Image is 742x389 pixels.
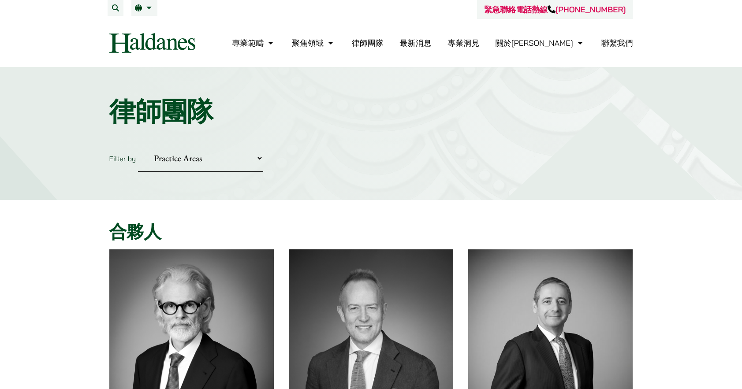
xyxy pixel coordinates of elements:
[484,4,626,15] a: 緊急聯絡電話熱線[PHONE_NUMBER]
[292,38,336,48] a: 聚焦領域
[447,38,479,48] a: 專業洞見
[109,154,136,163] label: Filter by
[109,33,195,53] img: Logo of Haldanes
[109,221,633,242] h2: 合夥人
[109,96,633,127] h1: 律師團隊
[496,38,585,48] a: 關於何敦
[601,38,633,48] a: 聯繫我們
[232,38,276,48] a: 專業範疇
[352,38,384,48] a: 律師團隊
[399,38,431,48] a: 最新消息
[135,4,154,11] a: 繁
